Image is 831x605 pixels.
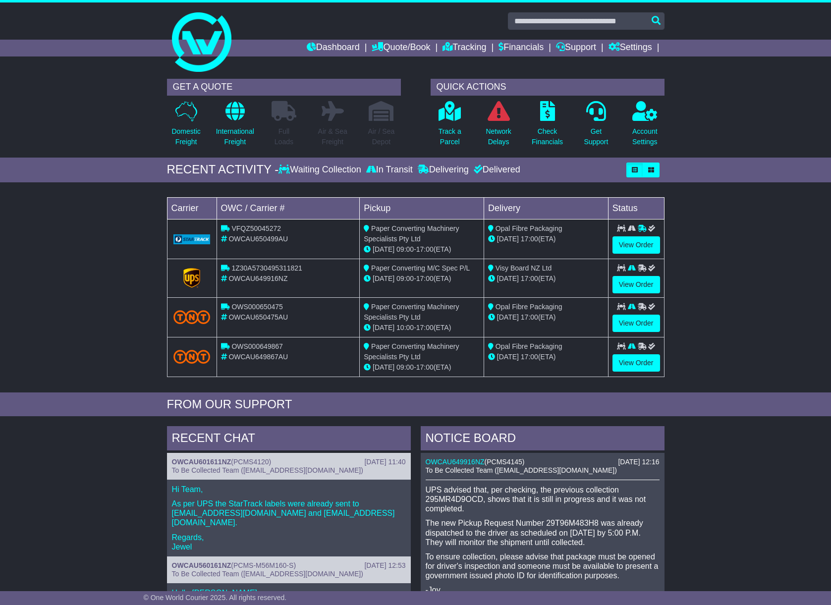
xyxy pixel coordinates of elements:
[364,274,480,284] div: - (ETA)
[396,324,414,331] span: 10:00
[307,40,360,56] a: Dashboard
[396,275,414,282] span: 09:00
[438,101,462,153] a: Track aParcel
[484,197,608,219] td: Delivery
[443,40,486,56] a: Tracking
[172,485,406,494] p: Hi Team,
[173,310,211,324] img: TNT_Domestic.png
[426,552,660,581] p: To ensure collection, please advise that package must be opened for driver's inspection and someo...
[426,466,617,474] span: To Be Collected Team ([EMAIL_ADDRESS][DOMAIN_NAME])
[497,353,519,361] span: [DATE]
[612,315,660,332] a: View Order
[618,458,659,466] div: [DATE] 12:16
[609,40,652,56] a: Settings
[228,275,287,282] span: OWCAU649916NZ
[416,324,434,331] span: 17:00
[217,197,360,219] td: OWC / Carrier #
[396,363,414,371] span: 09:00
[231,303,283,311] span: OWS000650475
[171,126,200,147] p: Domestic Freight
[496,303,562,311] span: Opal Fibre Packaging
[556,40,596,56] a: Support
[172,458,231,466] a: OWCAU601611NZ
[496,224,562,232] span: Opal Fibre Packaging
[431,79,665,96] div: QUICK ACTIONS
[173,234,211,244] img: GetCarrierServiceLogo
[485,101,511,153] a: NetworkDelays
[373,324,394,331] span: [DATE]
[172,588,406,598] p: Hello [PERSON_NAME],
[496,264,552,272] span: Visy Board NZ Ltd
[171,101,201,153] a: DomesticFreight
[372,40,430,56] a: Quote/Book
[532,126,563,147] p: Check Financials
[216,101,255,153] a: InternationalFreight
[167,197,217,219] td: Carrier
[497,235,519,243] span: [DATE]
[172,499,406,528] p: As per UPS the StarTrack labels were already sent to [EMAIL_ADDRESS][DOMAIN_NAME] and [EMAIL_ADDR...
[233,458,269,466] span: PCMS4120
[167,163,279,177] div: RECENT ACTIVITY -
[233,561,293,569] span: PCMS-M56M160-S
[496,342,562,350] span: Opal Fibre Packaging
[183,268,200,288] img: GetCarrierServiceLogo
[373,275,394,282] span: [DATE]
[144,594,287,602] span: © One World Courier 2025. All rights reserved.
[172,466,363,474] span: To Be Collected Team ([EMAIL_ADDRESS][DOMAIN_NAME])
[228,313,288,321] span: OWCAU650475AU
[364,244,480,255] div: - (ETA)
[521,313,538,321] span: 17:00
[416,363,434,371] span: 17:00
[439,126,461,147] p: Track a Parcel
[415,165,471,175] div: Delivering
[612,276,660,293] a: View Order
[471,165,520,175] div: Delivered
[612,354,660,372] a: View Order
[364,224,459,243] span: Paper Converting Machinery Specialists Pty Ltd
[364,165,415,175] div: In Transit
[167,426,411,453] div: RECENT CHAT
[167,397,665,412] div: FROM OUR SUPPORT
[172,561,231,569] a: OWCAU560161NZ
[364,561,405,570] div: [DATE] 12:53
[421,426,665,453] div: NOTICE BOARD
[486,126,511,147] p: Network Delays
[499,40,544,56] a: Financials
[368,126,395,147] p: Air / Sea Depot
[416,245,434,253] span: 17:00
[396,245,414,253] span: 09:00
[583,101,609,153] a: GetSupport
[488,234,604,244] div: (ETA)
[173,350,211,363] img: TNT_Domestic.png
[584,126,608,147] p: Get Support
[364,362,480,373] div: - (ETA)
[172,570,363,578] span: To Be Collected Team ([EMAIL_ADDRESS][DOMAIN_NAME])
[632,101,658,153] a: AccountSettings
[488,274,604,284] div: (ETA)
[228,353,288,361] span: OWCAU649867AU
[228,235,288,243] span: OWCAU650499AU
[612,236,660,254] a: View Order
[172,561,406,570] div: ( )
[318,126,347,147] p: Air & Sea Freight
[426,585,660,595] p: -Joy
[426,458,660,466] div: ( )
[426,458,485,466] a: OWCAU649916NZ
[364,458,405,466] div: [DATE] 11:40
[488,312,604,323] div: (ETA)
[426,518,660,547] p: The new Pickup Request Number 29T96M483H8 was already dispatched to the driver as scheduled on [D...
[272,126,296,147] p: Full Loads
[488,352,604,362] div: (ETA)
[521,275,538,282] span: 17:00
[487,458,522,466] span: PCMS4145
[497,275,519,282] span: [DATE]
[632,126,658,147] p: Account Settings
[608,197,664,219] td: Status
[531,101,563,153] a: CheckFinancials
[371,264,470,272] span: Paper Converting M/C Spec P/L
[497,313,519,321] span: [DATE]
[373,245,394,253] span: [DATE]
[278,165,363,175] div: Waiting Collection
[426,485,660,514] p: UPS advised that, per checking, the previous collection 295MR4D9OCD, shows that it is still in pr...
[360,197,484,219] td: Pickup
